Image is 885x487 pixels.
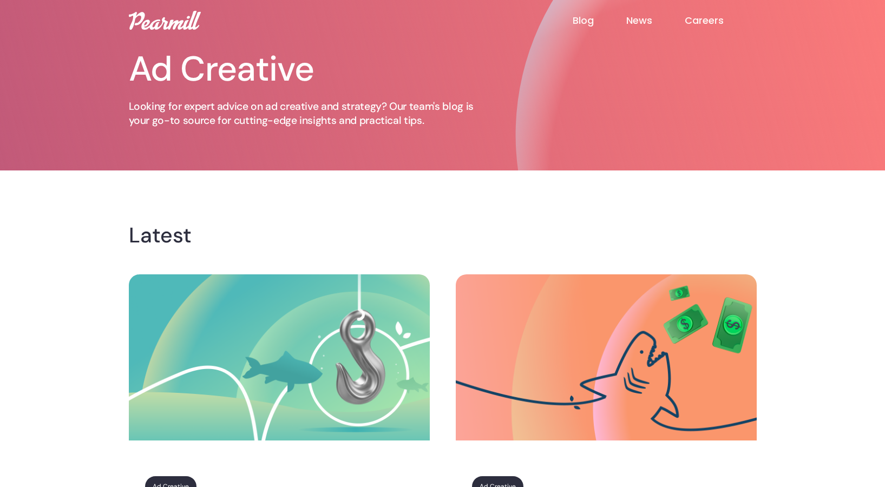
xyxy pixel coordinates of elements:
img: Pearmill logo [129,11,201,30]
h1: Ad Creative [129,52,497,87]
a: Blog [573,14,626,27]
p: Looking for expert advice on ad creative and strategy? Our team's blog is your go-to source for c... [129,100,497,127]
h4: Latest [129,227,200,244]
a: News [626,14,685,27]
a: Careers [685,14,756,27]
